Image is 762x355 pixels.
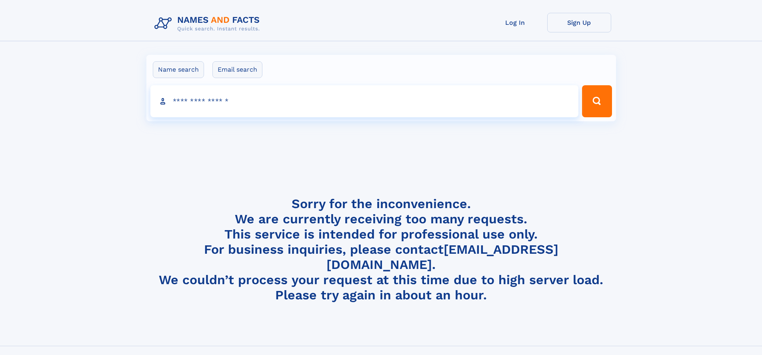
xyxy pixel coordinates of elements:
[151,13,266,34] img: Logo Names and Facts
[483,13,547,32] a: Log In
[326,242,558,272] a: [EMAIL_ADDRESS][DOMAIN_NAME]
[547,13,611,32] a: Sign Up
[151,196,611,303] h4: Sorry for the inconvenience. We are currently receiving too many requests. This service is intend...
[153,61,204,78] label: Name search
[150,85,579,117] input: search input
[212,61,262,78] label: Email search
[582,85,612,117] button: Search Button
